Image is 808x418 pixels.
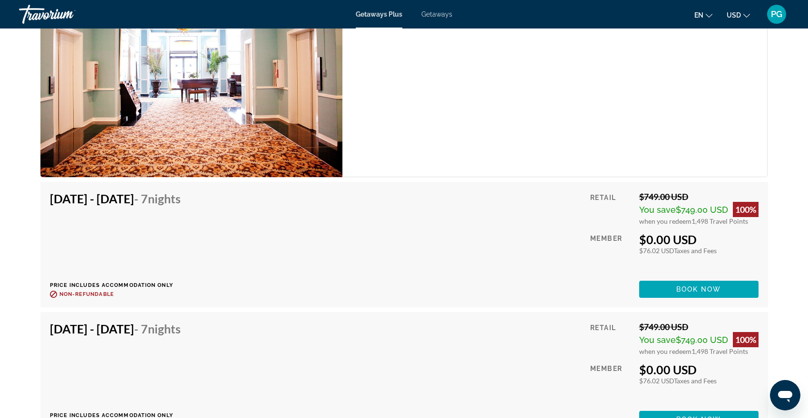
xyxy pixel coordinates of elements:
[639,232,759,247] div: $0.00 USD
[356,10,402,18] a: Getaways Plus
[733,202,759,217] div: 100%
[639,205,676,215] span: You save
[590,191,632,225] div: Retail
[639,377,759,385] div: $76.02 USD
[639,347,691,355] span: when you redeem
[148,191,181,206] span: Nights
[691,347,748,355] span: 1,498 Travel Points
[19,2,114,27] a: Travorium
[134,191,181,206] span: - 7
[676,335,728,345] span: $749.00 USD
[639,217,691,225] span: when you redeem
[421,10,452,18] a: Getaways
[59,291,114,297] span: Non-refundable
[727,8,750,22] button: Change currency
[50,191,181,206] h4: [DATE] - [DATE]
[694,11,703,19] span: en
[639,322,759,332] div: $749.00 USD
[148,322,181,336] span: Nights
[590,362,632,404] div: Member
[50,282,188,288] p: Price includes accommodation only
[733,332,759,347] div: 100%
[674,247,717,255] span: Taxes and Fees
[50,322,181,336] h4: [DATE] - [DATE]
[691,217,748,225] span: 1,498 Travel Points
[639,281,759,298] button: Book now
[639,335,676,345] span: You save
[770,380,800,410] iframe: Button to launch messaging window
[674,377,717,385] span: Taxes and Fees
[764,4,789,24] button: User Menu
[694,8,712,22] button: Change language
[727,11,741,19] span: USD
[639,191,759,202] div: $749.00 USD
[639,247,759,255] div: $76.02 USD
[590,322,632,355] div: Retail
[639,362,759,377] div: $0.00 USD
[676,285,721,293] span: Book now
[676,205,728,215] span: $749.00 USD
[771,9,782,19] span: PG
[134,322,181,336] span: - 7
[590,232,632,274] div: Member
